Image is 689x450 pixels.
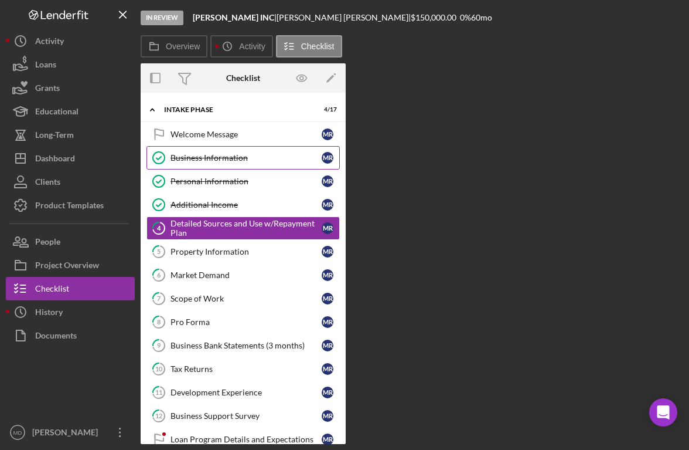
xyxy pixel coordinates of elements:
[170,130,322,139] div: Welcome Message
[277,13,411,22] div: [PERSON_NAME] [PERSON_NAME] |
[322,340,333,351] div: M R
[35,29,64,56] div: Activity
[146,170,340,193] a: Personal InformationMR
[322,387,333,398] div: M R
[155,365,163,373] tspan: 10
[157,271,161,279] tspan: 6
[35,123,74,150] div: Long-Term
[322,269,333,281] div: M R
[29,421,105,447] div: [PERSON_NAME]
[226,73,260,83] div: Checklist
[170,219,322,238] div: Detailed Sources and Use w/Repayment Plan
[166,42,200,51] label: Overview
[276,35,342,57] button: Checklist
[6,100,135,123] button: Educational
[170,388,322,397] div: Development Experience
[6,277,135,300] button: Checklist
[157,295,161,302] tspan: 7
[6,194,135,217] button: Product Templates
[141,11,183,25] div: In Review
[13,429,22,436] text: MD
[155,388,162,396] tspan: 11
[170,294,322,303] div: Scope of Work
[322,293,333,304] div: M R
[210,35,272,57] button: Activity
[411,13,460,22] div: $150,000.00
[6,123,135,147] a: Long-Term
[316,106,337,113] div: 4 / 17
[322,246,333,258] div: M R
[157,318,161,326] tspan: 8
[146,404,340,428] a: 12Business Support SurveyMR
[35,147,75,173] div: Dashboard
[322,222,333,234] div: M R
[6,76,135,100] button: Grants
[322,410,333,422] div: M R
[322,316,333,328] div: M R
[322,175,333,187] div: M R
[170,341,322,350] div: Business Bank Statements (3 months)
[193,12,274,22] b: [PERSON_NAME] INC
[170,435,322,444] div: Loan Program Details and Expectations
[6,230,135,253] button: People
[146,287,340,310] a: 7Scope of WorkMR
[146,334,340,357] a: 9Business Bank Statements (3 months)MR
[460,13,471,22] div: 0 %
[6,170,135,194] button: Clients
[146,357,340,381] a: 10Tax ReturnsMR
[164,106,308,113] div: Intake Phase
[146,263,340,287] a: 6Market DemandMR
[6,324,135,347] button: Documents
[170,364,322,374] div: Tax Returns
[146,216,340,240] a: 4Detailed Sources and Use w/Repayment PlanMR
[146,193,340,216] a: Additional IncomeMR
[322,128,333,140] div: M R
[170,200,322,209] div: Additional Income
[170,317,322,327] div: Pro Forma
[6,147,135,170] button: Dashboard
[146,310,340,334] a: 8Pro FormaMR
[35,300,63,327] div: History
[146,381,340,404] a: 11Development ExperienceMR
[141,35,207,57] button: Overview
[35,100,79,126] div: Educational
[322,434,333,445] div: M R
[170,411,322,421] div: Business Support Survey
[155,412,162,419] tspan: 12
[170,270,322,280] div: Market Demand
[322,363,333,375] div: M R
[146,146,340,170] a: Business InformationMR
[35,76,60,103] div: Grants
[35,170,60,197] div: Clients
[322,152,333,164] div: M R
[35,324,77,350] div: Documents
[6,53,135,76] a: Loans
[35,194,104,220] div: Product Templates
[471,13,492,22] div: 60 mo
[6,421,135,444] button: MD[PERSON_NAME]
[239,42,265,51] label: Activity
[146,240,340,263] a: 5Property InformationMR
[301,42,335,51] label: Checklist
[35,53,56,79] div: Loans
[170,177,322,186] div: Personal Information
[6,253,135,277] button: Project Overview
[170,247,322,256] div: Property Information
[35,230,60,256] div: People
[170,153,322,163] div: Business Information
[35,277,69,303] div: Checklist
[193,13,277,22] div: |
[157,341,161,349] tspan: 9
[6,29,135,53] a: Activity
[6,300,135,324] button: History
[35,253,99,280] div: Project Overview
